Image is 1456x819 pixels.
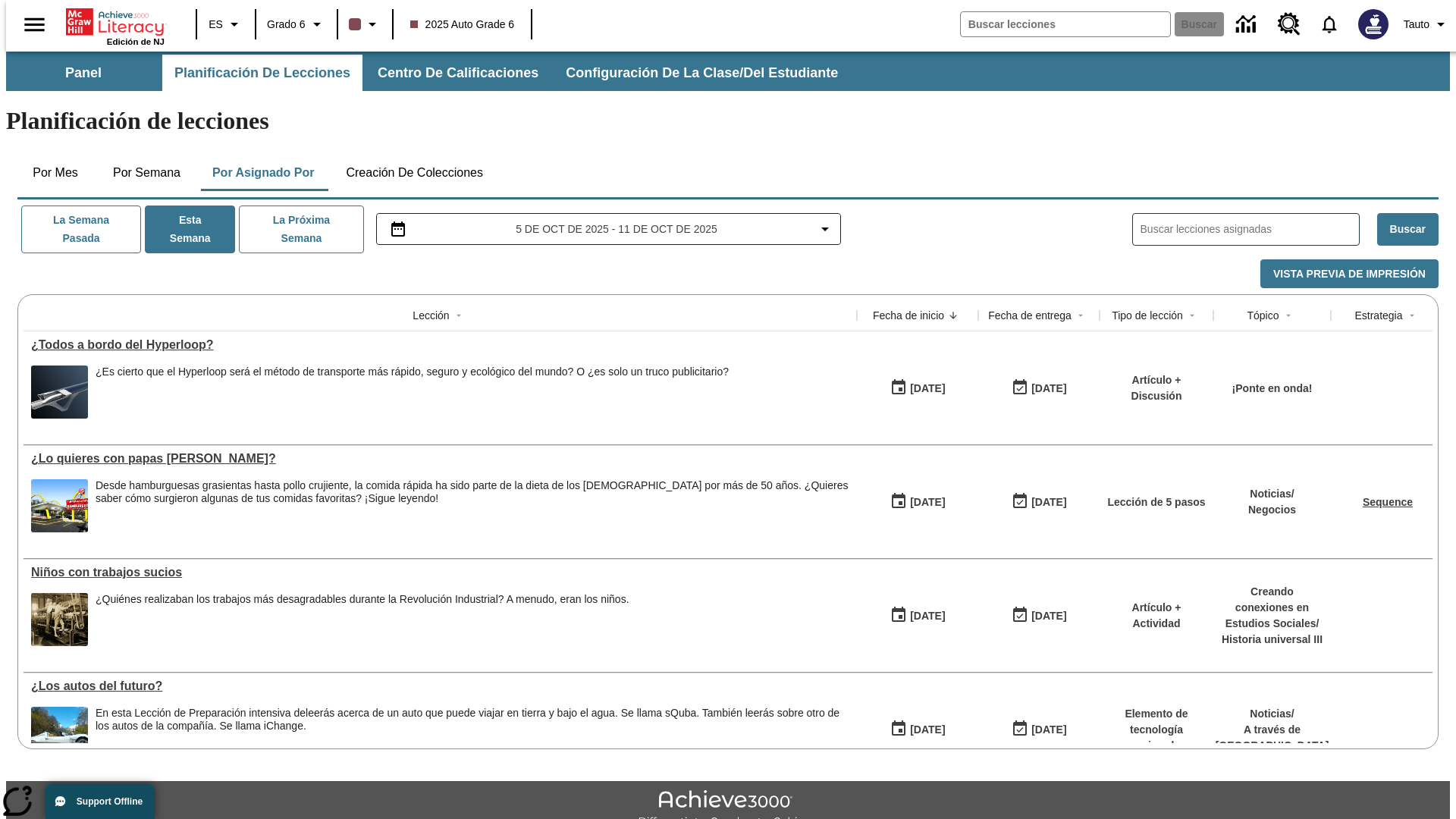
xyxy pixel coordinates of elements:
button: 11/30/25: Último día en que podrá accederse la lección [1006,601,1072,630]
button: Por semana [101,155,193,191]
span: Support Offline [77,796,143,807]
p: Creando conexiones en Estudios Sociales / [1221,584,1323,632]
span: Planificación de lecciones [174,64,350,82]
p: A través de [GEOGRAPHIC_DATA] [1216,722,1329,754]
div: ¿Los autos del futuro? [31,679,849,693]
div: [DATE] [910,379,945,398]
button: Sort [1279,306,1298,325]
img: foto en blanco y negro de dos niños parados sobre una pieza de maquinaria pesada [31,593,88,646]
span: ES [209,17,223,33]
button: Panel [8,55,159,91]
div: Desde hamburguesas grasientas hasta pollo crujiente, la comida rápida ha sido parte de la dieta d... [96,479,849,505]
button: 07/11/25: Primer día en que estuvo disponible la lección [885,601,950,630]
svg: Collapse Date Range Filter [816,220,834,238]
div: En esta Lección de Preparación intensiva de leerás acerca de un auto que puede viajar en tierra y... [96,707,849,760]
button: Buscar [1377,213,1439,246]
button: Por mes [17,155,93,191]
div: [DATE] [1031,720,1066,739]
span: Edición de NJ [107,37,165,46]
div: ¿Todos a bordo del Hyperloop? [31,338,849,352]
button: La próxima semana [239,206,363,253]
div: Lección [413,308,449,323]
button: Sort [1183,306,1201,325]
img: Representación artística del vehículo Hyperloop TT entrando en un túnel [31,366,88,419]
button: El color de la clase es café oscuro. Cambiar el color de la clase. [343,11,388,38]
div: [DATE] [910,607,945,626]
button: 07/21/25: Primer día en que estuvo disponible la lección [885,374,950,403]
div: Fecha de inicio [873,308,944,323]
div: ¿Lo quieres con papas fritas? [31,452,849,466]
div: Tópico [1247,308,1279,323]
button: Grado: Grado 6, Elige un grado [261,11,332,38]
span: Centro de calificaciones [378,64,538,82]
input: Buscar lecciones asignadas [1141,218,1359,240]
div: Tipo de lección [1112,308,1183,323]
button: 06/30/26: Último día en que podrá accederse la lección [1006,374,1072,403]
button: Esta semana [145,206,235,253]
div: [DATE] [1031,607,1066,626]
div: Subbarra de navegación [6,52,1450,91]
div: Niños con trabajos sucios [31,566,849,579]
button: Centro de calificaciones [366,55,551,91]
div: ¿Es cierto que el Hyperloop será el método de transporte más rápido, seguro y ecológico del mundo... [96,366,729,378]
h1: Planificación de lecciones [6,107,1450,135]
img: Un automóvil de alta tecnología flotando en el agua. [31,707,88,760]
button: La semana pasada [21,206,141,253]
div: En esta Lección de Preparación intensiva de [96,707,849,733]
div: Estrategia [1354,308,1402,323]
img: Uno de los primeros locales de McDonald's, con el icónico letrero rojo y los arcos amarillos. [31,479,88,532]
a: Niños con trabajos sucios, Lecciones [31,566,849,579]
div: ¿Quiénes realizaban los trabajos más desagradables durante la Revolución Industrial? A menudo, er... [96,593,629,646]
button: Sort [1072,306,1090,325]
button: Escoja un nuevo avatar [1349,5,1398,44]
a: Portada [66,7,165,37]
p: Elemento de tecnología mejorada [1107,706,1206,754]
span: 5 de oct de 2025 - 11 de oct de 2025 [516,221,717,237]
a: Centro de información [1227,4,1269,45]
button: Sort [450,306,468,325]
a: ¿Todos a bordo del Hyperloop?, Lecciones [31,338,849,352]
button: Creación de colecciones [334,155,495,191]
div: ¿Quiénes realizaban los trabajos más desagradables durante la Revolución Industrial? A menudo, er... [96,593,629,606]
button: Por asignado por [200,155,327,191]
p: Artículo + Actividad [1107,600,1206,632]
a: ¿Lo quieres con papas fritas?, Lecciones [31,452,849,466]
span: Configuración de la clase/del estudiante [566,64,838,82]
div: [DATE] [910,493,945,512]
p: Historia universal III [1221,632,1323,648]
button: 07/01/25: Primer día en que estuvo disponible la lección [885,715,950,744]
div: [DATE] [1031,379,1066,398]
button: Planificación de lecciones [162,55,362,91]
img: Avatar [1358,9,1389,39]
button: 07/20/26: Último día en que podrá accederse la lección [1006,488,1072,516]
button: Seleccione el intervalo de fechas opción del menú [383,220,835,238]
a: ¿Los autos del futuro? , Lecciones [31,679,849,693]
div: Fecha de entrega [988,308,1072,323]
button: Configuración de la clase/del estudiante [554,55,850,91]
p: Negocios [1248,502,1296,518]
p: ¡Ponte en onda! [1232,381,1313,397]
button: 08/01/26: Último día en que podrá accederse la lección [1006,715,1072,744]
a: Notificaciones [1310,5,1349,44]
p: Noticias / [1248,486,1296,502]
a: Sequence [1363,496,1413,508]
div: Subbarra de navegación [6,55,852,91]
button: Sort [1403,306,1421,325]
div: [DATE] [1031,493,1066,512]
div: [DATE] [910,720,945,739]
button: Vista previa de impresión [1260,259,1439,289]
span: Grado 6 [267,17,306,33]
span: Panel [65,64,102,82]
button: Sort [944,306,962,325]
a: Centro de recursos, Se abrirá en una pestaña nueva. [1269,4,1310,45]
button: Lenguaje: ES, Selecciona un idioma [202,11,250,38]
p: Lección de 5 pasos [1107,494,1205,510]
p: Artículo + Discusión [1107,372,1206,404]
button: Support Offline [45,784,155,819]
div: Portada [66,5,165,46]
div: Desde hamburguesas grasientas hasta pollo crujiente, la comida rápida ha sido parte de la dieta d... [96,479,849,532]
div: ¿Es cierto que el Hyperloop será el método de transporte más rápido, seguro y ecológico del mundo... [96,366,729,419]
